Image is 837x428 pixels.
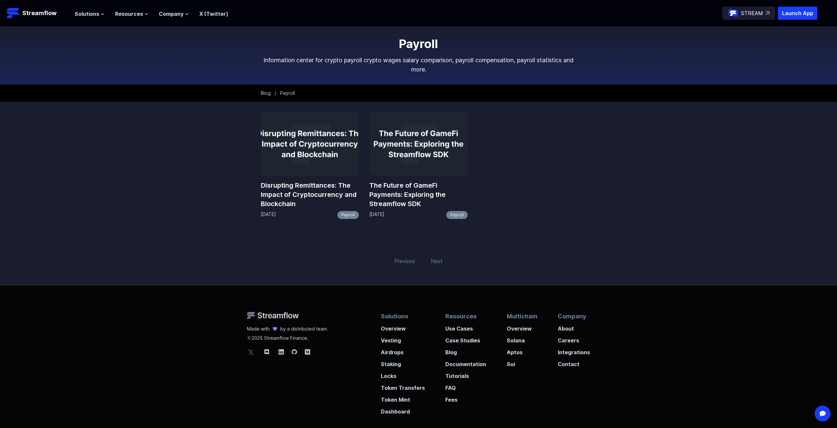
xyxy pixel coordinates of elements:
[445,333,486,344] a: Case Studies
[445,321,486,333] a: Use Cases
[741,9,763,17] p: STREAM
[558,333,590,344] a: Careers
[558,312,590,321] p: Company
[381,392,425,404] a: Token Mint
[381,356,425,368] a: Staking
[261,211,276,219] p: [DATE]
[261,90,271,96] a: Blog
[247,312,299,319] img: Streamflow Logo
[381,312,425,321] p: Solutions
[445,368,486,380] a: Tutorials
[115,10,148,18] button: Resources
[275,90,276,96] span: /
[558,321,590,333] a: About
[445,312,486,321] p: Resources
[381,368,425,380] a: Locks
[766,11,770,15] img: top-right-arrow.svg
[261,37,577,50] h1: Payroll
[778,7,817,20] button: Launch App
[199,11,228,17] a: X (Twitter)
[507,321,537,333] a: Overview
[445,392,486,404] a: Fees
[337,211,359,219] a: Payroll
[445,344,486,356] a: Blog
[7,7,68,20] a: Streamflow
[75,10,99,18] span: Solutions
[247,326,270,332] p: Made with
[427,253,447,269] span: Next
[446,211,468,219] a: Payroll
[381,344,425,356] a: Airdrops
[390,253,419,269] span: Previous
[381,321,425,333] a: Overview
[280,326,328,332] p: by a distributed team.
[507,333,537,344] a: Solana
[728,8,738,18] img: streamflow-logo-circle.png
[369,211,384,219] p: [DATE]
[381,333,425,344] a: Vesting
[261,181,359,208] a: Disrupting Remittances: The Impact of Cryptocurrency and Blockchain
[507,356,537,368] a: Sui
[261,56,577,74] p: Information center for crypto payroll crypto wages salary comparison, payroll compensation, payro...
[247,332,328,341] p: 2025 Streamflow Finance.
[445,380,486,392] a: FAQ
[558,344,590,356] a: Integrations
[369,181,468,208] a: The Future of GameFi Payments: Exploring the Streamflow SDK
[280,90,295,96] span: Payroll
[115,10,143,18] span: Resources
[815,406,830,421] div: Open Intercom Messenger
[159,10,189,18] button: Company
[507,312,537,321] p: Multichain
[381,404,425,415] a: Dashboard
[507,344,537,356] a: Aptos
[75,10,105,18] button: Solutions
[7,7,20,20] img: Streamflow Logo
[381,380,425,392] a: Token Transfers
[558,356,590,368] a: Contact
[261,112,359,175] img: Disrupting Remittances: The Impact of Cryptocurrency and Blockchain
[369,112,468,175] img: The Future of GameFi Payments: Exploring the Streamflow SDK
[159,10,184,18] span: Company
[22,9,57,18] p: Streamflow
[722,7,775,20] a: STREAM
[445,356,486,368] a: Documentation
